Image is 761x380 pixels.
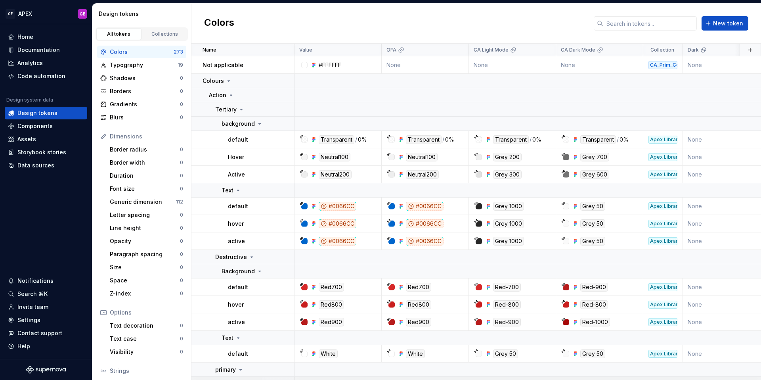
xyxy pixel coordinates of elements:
[110,322,180,330] div: Text decoration
[180,290,183,297] div: 0
[530,135,532,144] div: /
[180,225,183,231] div: 0
[493,237,524,246] div: Grey 1000
[532,135,541,144] div: 0%
[228,301,244,309] p: hover
[180,336,183,342] div: 0
[97,98,186,111] a: Gradients0
[180,264,183,271] div: 0
[180,114,183,121] div: 0
[319,219,356,228] div: #0066CC
[319,283,344,292] div: Red700
[110,185,180,193] div: Font size
[99,10,188,18] div: Design tokens
[5,31,87,43] a: Home
[107,235,186,248] a: Opacity0
[107,287,186,300] a: Z-index0
[474,47,509,53] p: CA Light Mode
[493,219,524,228] div: Grey 1000
[222,120,255,128] p: background
[145,31,185,37] div: Collections
[5,44,87,56] a: Documentation
[5,70,87,83] a: Code automation
[97,46,186,58] a: Colors273
[648,283,677,291] div: Apex Library (semantic)
[110,224,180,232] div: Line height
[5,288,87,300] button: Search ⌘K
[80,11,86,17] div: GB
[203,77,224,85] p: Colours
[107,274,186,287] a: Space0
[215,253,247,261] p: Destructive
[319,318,344,326] div: Red900
[110,113,180,121] div: Blurs
[319,61,341,69] div: #FFFFFF
[110,146,180,154] div: Border radius
[580,318,610,326] div: Red-1000
[17,290,48,298] div: Search ⌘K
[5,57,87,69] a: Analytics
[493,153,522,161] div: Grey 200
[5,133,87,146] a: Assets
[215,106,237,113] p: Tertiary
[17,277,54,285] div: Notifications
[17,329,62,337] div: Contact support
[5,159,87,172] a: Data sources
[5,340,87,353] button: Help
[648,153,677,161] div: Apex Library (semantic)
[493,283,521,292] div: Red-700
[174,49,183,55] div: 273
[110,172,180,180] div: Duration
[406,300,431,309] div: Red800
[406,318,431,326] div: Red900
[648,171,677,178] div: Apex Library (semantic)
[107,222,186,234] a: Line height0
[107,248,186,261] a: Paragraph spacing0
[222,267,255,275] p: Background
[110,309,183,317] div: Options
[648,220,677,228] div: Apex Library (semantic)
[319,349,338,358] div: White
[180,186,183,192] div: 0
[5,107,87,119] a: Design tokens
[110,132,183,140] div: Dimensions
[406,170,439,179] div: Neutral200
[17,148,66,156] div: Storybook stories
[180,146,183,153] div: 0
[107,345,186,358] a: Visibility0
[17,46,60,54] div: Documentation
[180,349,183,355] div: 0
[648,136,677,144] div: Apex Library (semantic)
[97,85,186,98] a: Borders0
[561,47,595,53] p: CA Dark Mode
[178,62,183,68] div: 19
[319,153,350,161] div: Neutral100
[406,202,444,211] div: #0066CC
[580,237,605,246] div: Grey 50
[222,334,233,342] p: Text
[580,202,605,211] div: Grey 50
[110,159,180,167] div: Border width
[17,33,33,41] div: Home
[180,277,183,284] div: 0
[319,300,344,309] div: Red800
[110,290,180,297] div: Z-index
[493,349,518,358] div: Grey 50
[493,202,524,211] div: Grey 1000
[97,59,186,71] a: Typography19
[110,367,183,375] div: Strings
[228,136,248,144] p: default
[556,56,643,74] td: None
[580,349,605,358] div: Grey 50
[26,366,66,374] svg: Supernova Logo
[107,156,186,169] a: Border width0
[176,199,183,205] div: 112
[493,135,529,144] div: Transparent
[445,135,454,144] div: 0%
[355,135,357,144] div: /
[17,303,48,311] div: Invite team
[648,237,677,245] div: Apex Library (semantic)
[180,238,183,244] div: 0
[620,135,629,144] div: 0%
[5,120,87,132] a: Components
